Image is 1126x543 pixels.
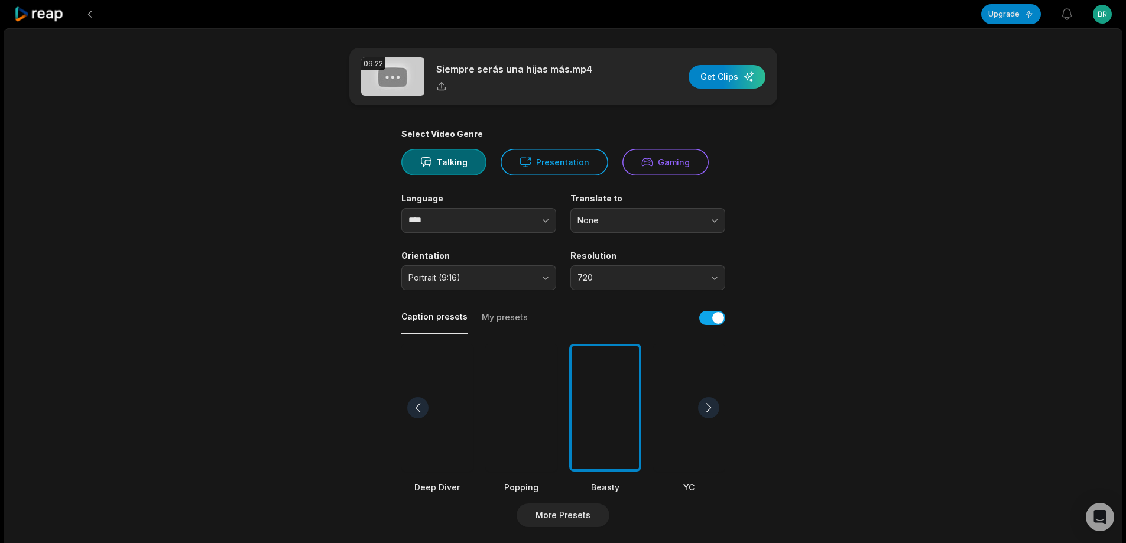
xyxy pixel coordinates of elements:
[570,251,725,261] label: Resolution
[401,311,468,334] button: Caption presets
[401,265,556,290] button: Portrait (9:16)
[408,272,533,283] span: Portrait (9:16)
[517,503,609,527] button: More Presets
[622,149,709,175] button: Gaming
[577,215,702,226] span: None
[570,193,725,204] label: Translate to
[570,265,725,290] button: 720
[981,4,1041,24] button: Upgrade
[1086,503,1114,531] div: Open Intercom Messenger
[485,481,557,493] div: Popping
[401,481,473,493] div: Deep Diver
[482,311,528,334] button: My presets
[653,481,725,493] div: YC
[401,149,486,175] button: Talking
[577,272,702,283] span: 720
[401,129,725,139] div: Select Video Genre
[361,57,385,70] div: 09:22
[436,62,592,76] p: Siempre serás una hijas más.mp4
[569,481,641,493] div: Beasty
[401,193,556,204] label: Language
[570,208,725,233] button: None
[689,65,765,89] button: Get Clips
[401,251,556,261] label: Orientation
[501,149,608,175] button: Presentation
